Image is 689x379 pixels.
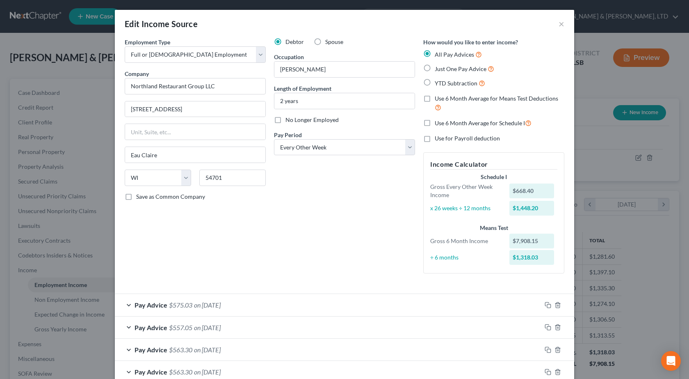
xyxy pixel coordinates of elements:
input: ex: 2 years [274,93,415,109]
input: Search company by name... [125,78,266,94]
div: $7,908.15 [509,234,554,248]
span: All Pay Advices [435,51,474,58]
span: on [DATE] [194,346,221,354]
div: $1,448.20 [509,201,554,216]
span: No Longer Employed [285,116,339,123]
div: Gross 6 Month Income [426,237,505,245]
span: Just One Pay Advice [435,65,486,72]
span: on [DATE] [194,324,221,331]
span: Use for Payroll deduction [435,135,500,142]
div: Gross Every Other Week Income [426,183,505,199]
button: × [559,19,564,29]
label: How would you like to enter income? [423,38,518,46]
span: $575.03 [169,301,192,309]
label: Length of Employment [274,84,331,93]
span: Debtor [285,38,304,45]
label: Occupation [274,53,304,61]
h5: Income Calculator [430,159,557,170]
div: x 26 weeks ÷ 12 months [426,204,505,212]
span: Pay Advice [135,368,167,376]
div: ÷ 6 months [426,253,505,262]
input: Enter address... [125,101,265,117]
input: Unit, Suite, etc... [125,124,265,140]
span: on [DATE] [194,301,221,309]
span: Use 6 Month Average for Schedule I [435,119,525,126]
span: Spouse [325,38,343,45]
span: YTD Subtraction [435,80,477,87]
div: Schedule I [430,173,557,181]
input: Enter city... [125,147,265,163]
div: Edit Income Source [125,18,198,30]
span: Employment Type [125,39,170,46]
span: Save as Common Company [136,193,205,200]
div: Means Test [430,224,557,232]
input: Enter zip... [199,170,266,186]
span: Company [125,70,149,77]
div: $1,318.03 [509,250,554,265]
span: $563.30 [169,368,192,376]
span: Pay Advice [135,301,167,309]
input: -- [274,62,415,77]
span: $557.05 [169,324,192,331]
span: $563.30 [169,346,192,354]
div: Open Intercom Messenger [661,351,681,371]
span: Pay Advice [135,324,167,331]
span: on [DATE] [194,368,221,376]
span: Pay Period [274,131,302,138]
span: Pay Advice [135,346,167,354]
span: Use 6 Month Average for Means Test Deductions [435,95,558,102]
div: $668.40 [509,184,554,198]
